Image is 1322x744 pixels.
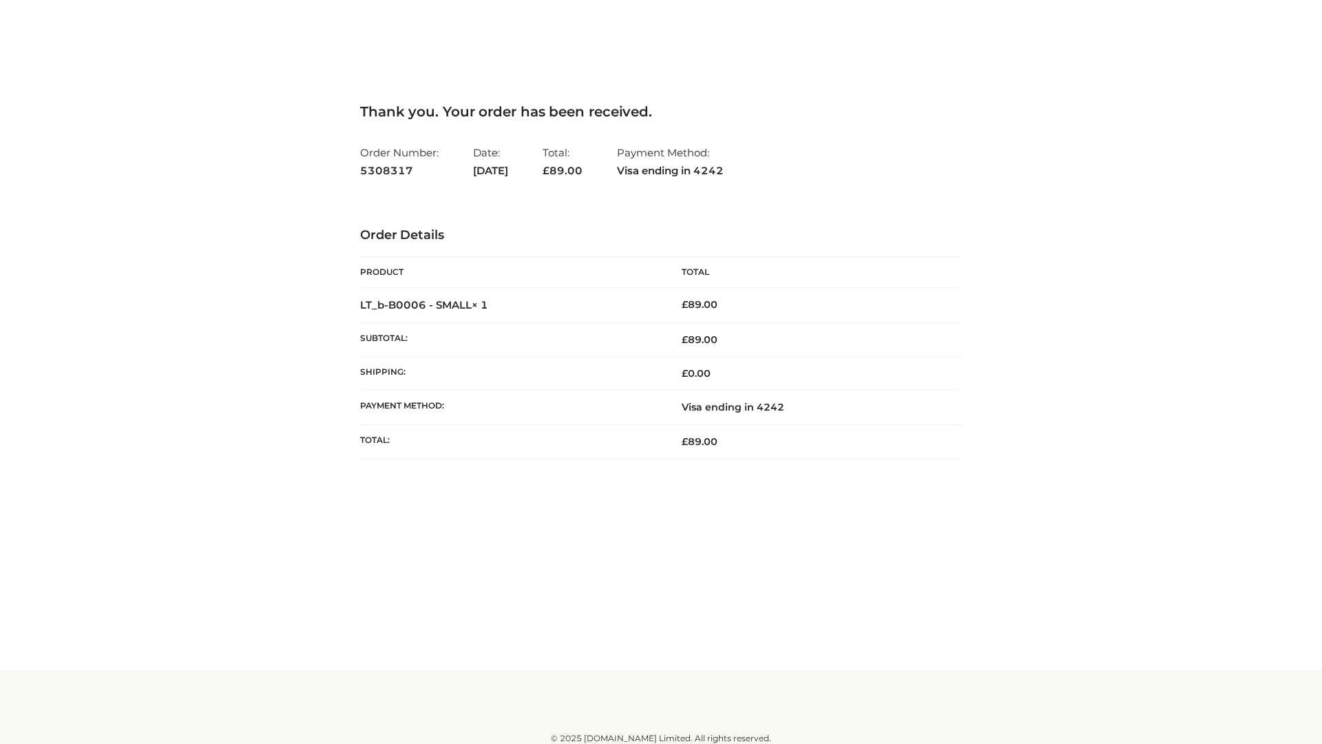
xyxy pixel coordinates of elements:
span: £ [543,164,549,177]
li: Order Number: [360,141,439,183]
li: Date: [473,141,508,183]
span: £ [682,298,688,311]
th: Shipping: [360,357,661,391]
th: Subtotal: [360,322,661,356]
span: £ [682,435,688,448]
span: £ [682,367,688,380]
th: Payment method: [360,391,661,424]
strong: [DATE] [473,162,508,180]
strong: × 1 [472,298,488,311]
th: Product [360,257,661,288]
li: Total: [543,141,583,183]
strong: 5308317 [360,162,439,180]
span: 89.00 [682,435,717,448]
span: 89.00 [543,164,583,177]
strong: Visa ending in 4242 [617,162,724,180]
h3: Order Details [360,228,962,243]
strong: LT_b-B0006 - SMALL [360,298,488,311]
th: Total: [360,424,661,458]
td: Visa ending in 4242 [661,391,962,424]
span: £ [682,333,688,346]
bdi: 89.00 [682,298,717,311]
h3: Thank you. Your order has been received. [360,103,962,120]
bdi: 0.00 [682,367,711,380]
th: Total [661,257,962,288]
li: Payment Method: [617,141,724,183]
span: 89.00 [682,333,717,346]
